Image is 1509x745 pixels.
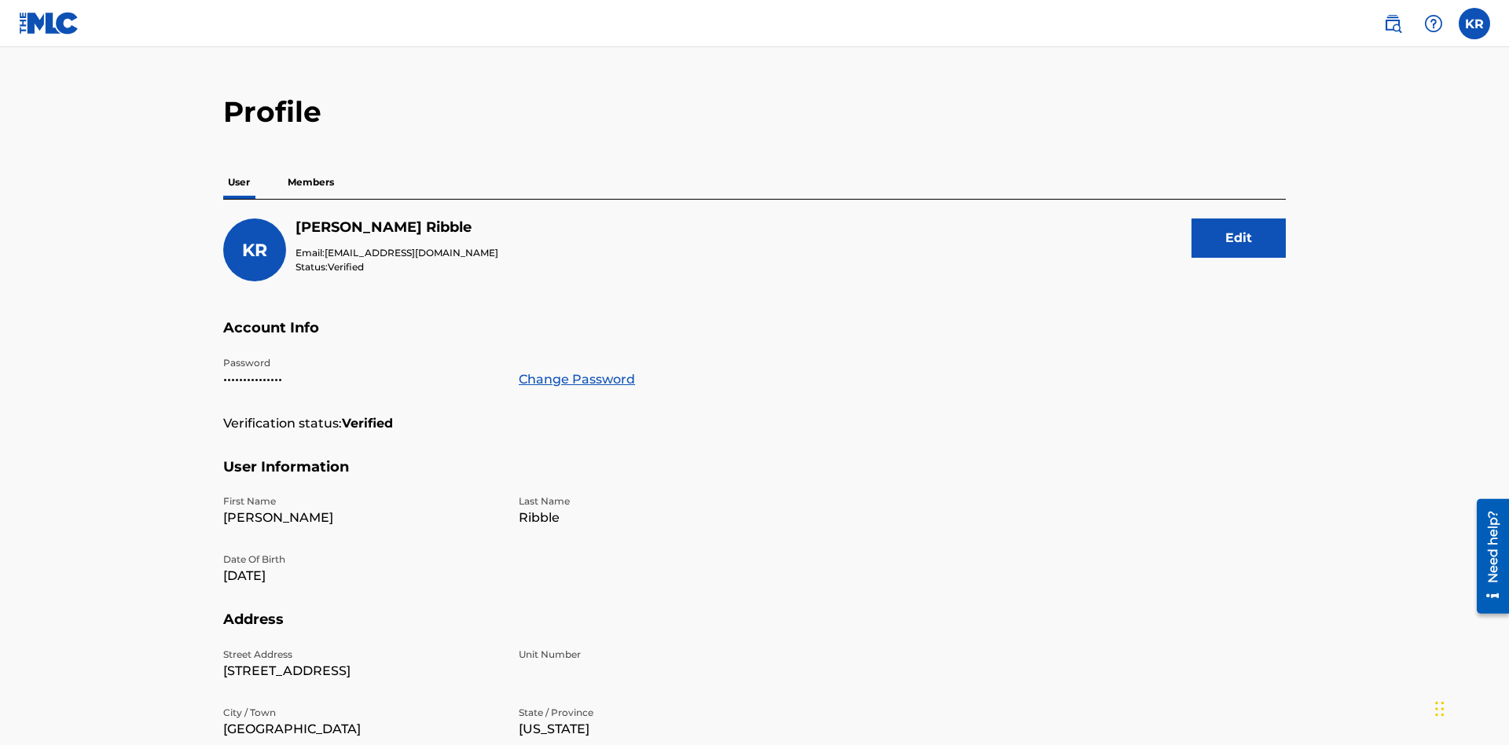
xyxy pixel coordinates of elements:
[519,706,795,720] p: State / Province
[325,247,498,259] span: [EMAIL_ADDRESS][DOMAIN_NAME]
[223,166,255,199] p: User
[519,508,795,527] p: Ribble
[1435,685,1445,732] div: Drag
[283,166,339,199] p: Members
[328,261,364,273] span: Verified
[296,246,498,260] p: Email:
[1430,670,1509,745] iframe: Chat Widget
[519,370,635,389] a: Change Password
[223,662,500,681] p: [STREET_ADDRESS]
[223,706,500,720] p: City / Town
[1459,8,1490,39] div: User Menu
[223,414,342,433] p: Verification status:
[296,218,498,237] h5: Krystal Ribble
[1418,8,1449,39] div: Help
[223,611,1286,648] h5: Address
[223,370,500,389] p: •••••••••••••••
[223,94,1286,130] h2: Profile
[223,458,1286,495] h5: User Information
[1377,8,1408,39] a: Public Search
[223,319,1286,356] h5: Account Info
[223,567,500,585] p: [DATE]
[296,260,498,274] p: Status:
[519,720,795,739] p: [US_STATE]
[242,240,267,261] span: KR
[19,12,79,35] img: MLC Logo
[223,720,500,739] p: [GEOGRAPHIC_DATA]
[1383,14,1402,33] img: search
[519,494,795,508] p: Last Name
[223,494,500,508] p: First Name
[1191,218,1286,258] button: Edit
[1465,493,1509,622] iframe: Resource Center
[223,552,500,567] p: Date Of Birth
[342,414,393,433] strong: Verified
[223,356,500,370] p: Password
[1424,14,1443,33] img: help
[519,648,795,662] p: Unit Number
[223,648,500,662] p: Street Address
[223,508,500,527] p: [PERSON_NAME]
